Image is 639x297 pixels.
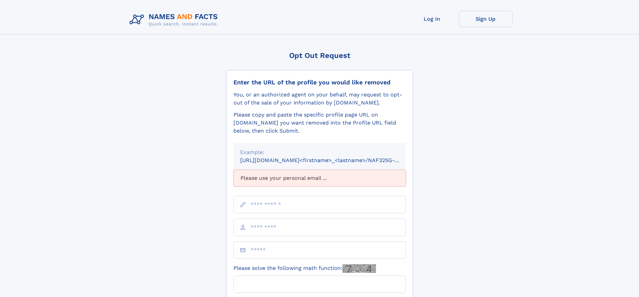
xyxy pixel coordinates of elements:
div: You, or an authorized agent on your behalf, may request to opt-out of the sale of your informatio... [233,91,406,107]
small: [URL][DOMAIN_NAME]<firstname>_<lastname>/NAF325G-xxxxxxxx [240,157,419,163]
div: Please use your personal email ... [233,170,406,187]
label: Please solve the following math function: [233,264,376,273]
div: Please copy and paste the specific profile page URL on [DOMAIN_NAME] you want removed into the Pr... [233,111,406,135]
div: Example: [240,148,399,156]
div: Enter the URL of the profile you would like removed [233,79,406,86]
img: Logo Names and Facts [127,11,223,29]
a: Log In [405,11,459,27]
div: Opt Out Request [226,51,413,60]
a: Sign Up [459,11,513,27]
